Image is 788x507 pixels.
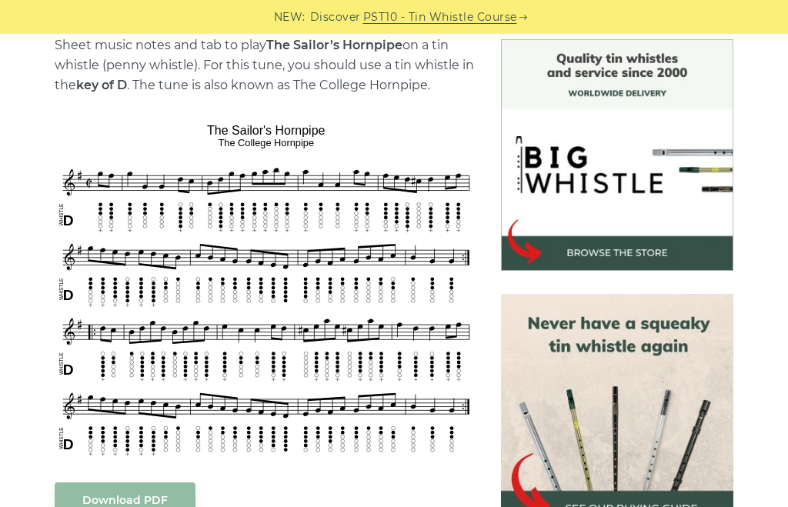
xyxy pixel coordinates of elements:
span: Discover [310,8,361,26]
strong: The Sailor’s Hornpipe [266,38,402,52]
strong: key of D [76,78,127,92]
img: BigWhistle Tin Whistle Store [501,39,733,271]
a: PST10 - Tin Whistle Course [363,8,517,26]
img: The Sailor's Hornpipe Tin Whistle Tabs & Sheet Music [55,118,478,459]
span: NEW: [274,8,306,26]
p: Sheet music notes and tab to play on a tin whistle (penny whistle). For this tune, you should use... [55,35,478,95]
